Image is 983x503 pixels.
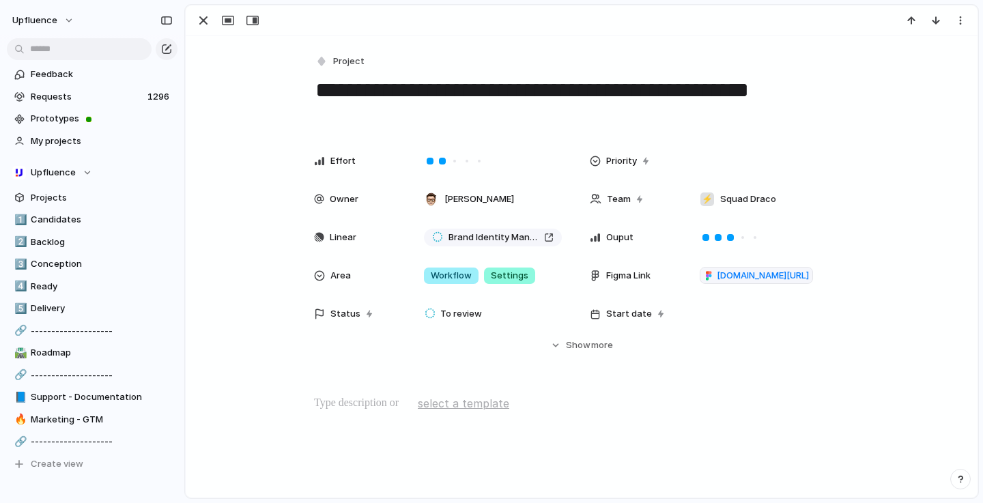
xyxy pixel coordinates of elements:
span: Conception [31,257,173,271]
a: 🔗-------------------- [7,321,177,341]
button: Upfluence [6,10,81,31]
span: Projects [31,191,173,205]
span: select a template [418,395,509,412]
div: 🔗 [14,323,24,339]
div: 2️⃣ [14,234,24,250]
span: Status [330,307,360,321]
span: Settings [491,269,528,283]
span: Upfluence [31,166,76,179]
span: To review [440,307,482,321]
span: Support - Documentation [31,390,173,404]
span: My projects [31,134,173,148]
a: [DOMAIN_NAME][URL] [700,267,813,285]
a: Feedback [7,64,177,85]
span: Prototypes [31,112,173,126]
span: more [591,339,613,352]
button: 3️⃣ [12,257,26,271]
button: Showmore [314,333,849,358]
a: 🛣️Roadmap [7,343,177,363]
span: Brand Identity Management Creation and Management [448,231,539,244]
a: 🔗-------------------- [7,431,177,452]
a: My projects [7,131,177,152]
button: 2️⃣ [12,235,26,249]
button: Project [313,52,369,72]
button: 🔗 [12,435,26,448]
a: 3️⃣Conception [7,254,177,274]
a: 🔗-------------------- [7,365,177,386]
span: Backlog [31,235,173,249]
a: 2️⃣Backlog [7,232,177,253]
span: Start date [606,307,652,321]
span: Delivery [31,302,173,315]
span: Show [566,339,590,352]
button: 1️⃣ [12,213,26,227]
a: Brand Identity Management Creation and Management [424,229,562,246]
span: Team [607,192,631,206]
span: Workflow [431,269,472,283]
div: 🛣️ [14,345,24,361]
span: Requests [31,90,143,104]
div: 3️⃣ [14,257,24,272]
a: 📘Support - Documentation [7,387,177,407]
div: ⚡ [700,192,714,206]
a: 🔥Marketing - GTM [7,409,177,430]
span: -------------------- [31,369,173,382]
a: 4️⃣Ready [7,276,177,297]
span: Feedback [31,68,173,81]
span: Figma Link [606,269,651,283]
div: 📘 [14,390,24,405]
span: Marketing - GTM [31,413,173,427]
span: Squad Draco [720,192,776,206]
a: 5️⃣Delivery [7,298,177,319]
button: 4️⃣ [12,280,26,293]
span: Ready [31,280,173,293]
button: 📘 [12,390,26,404]
span: Linear [330,231,356,244]
span: Area [330,269,351,283]
button: select a template [416,393,511,414]
span: Owner [330,192,358,206]
div: 🔗 [14,434,24,450]
span: Priority [606,154,637,168]
button: 🔗 [12,369,26,382]
div: 5️⃣ [14,301,24,317]
span: Project [333,55,365,68]
span: Upfluence [12,14,57,27]
div: 🔥 [14,412,24,427]
button: 🔥 [12,413,26,427]
span: -------------------- [31,435,173,448]
a: 1️⃣Candidates [7,210,177,230]
span: Create view [31,457,83,471]
span: Effort [330,154,356,168]
span: Roadmap [31,346,173,360]
span: [DOMAIN_NAME][URL] [717,269,809,283]
span: 1296 [147,90,172,104]
div: 4️⃣ [14,278,24,294]
a: Prototypes [7,109,177,129]
button: 🛣️ [12,346,26,360]
span: Ouput [606,231,633,244]
button: 5️⃣ [12,302,26,315]
span: Candidates [31,213,173,227]
span: -------------------- [31,324,173,338]
span: [PERSON_NAME] [444,192,514,206]
a: Requests1296 [7,87,177,107]
button: Create view [7,454,177,474]
button: 🔗 [12,324,26,338]
button: Upfluence [7,162,177,183]
a: Projects [7,188,177,208]
div: 🔗 [14,367,24,383]
div: 1️⃣ [14,212,24,228]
